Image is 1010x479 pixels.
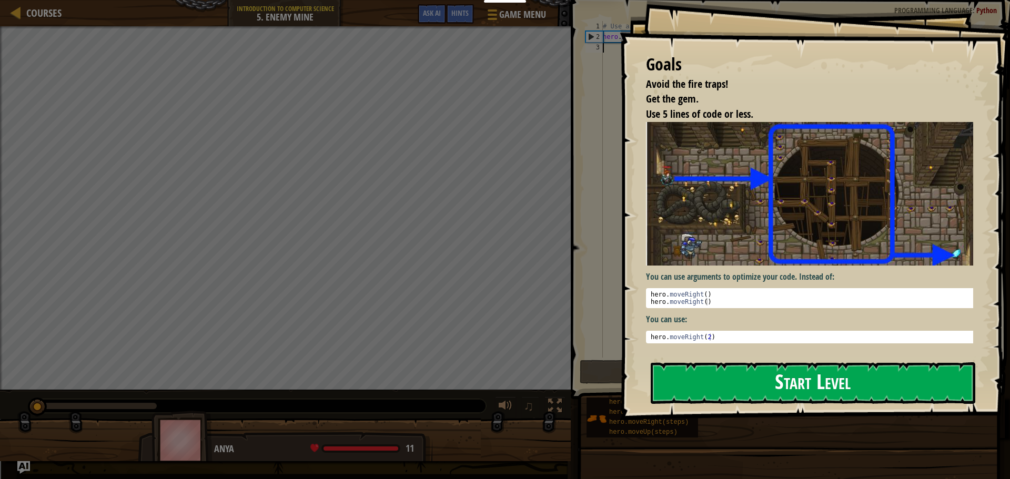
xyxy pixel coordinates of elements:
img: portrait.png [587,409,607,429]
span: Game Menu [499,8,546,22]
span: Hints [451,8,469,18]
button: Adjust volume [495,396,516,418]
button: Ask AI [418,4,446,24]
div: Options [4,42,1006,52]
div: health: 11 / 11 [310,444,414,453]
span: hero.moveLeft(steps) [609,409,685,416]
button: ♫ [521,396,539,418]
div: Rename [4,61,1006,70]
span: Use 5 lines of code or less. [646,107,753,121]
div: Goals [646,53,973,77]
li: Avoid the fire traps! [633,77,971,92]
span: ♫ [523,398,534,414]
div: Sort A > Z [4,4,1006,14]
div: Move To ... [4,23,1006,33]
span: Ask AI [423,8,441,18]
div: Sign out [4,52,1006,61]
li: Use 5 lines of code or less. [633,107,971,122]
button: Toggle fullscreen [544,396,565,418]
span: hero.moveDown(steps) [609,399,685,406]
span: Courses [26,6,62,20]
p: You can use: [646,313,981,325]
div: Move To ... [4,70,1006,80]
p: You can use arguments to optimize your code. Instead of: [646,271,981,283]
span: hero.moveUp(steps) [609,429,678,436]
div: Anya [214,442,422,456]
div: 3 [585,42,603,53]
div: 1 [585,21,603,32]
button: Run [580,360,994,384]
img: Enemy mine [646,122,981,266]
li: Get the gem. [633,91,971,107]
a: Courses [21,6,62,20]
div: 2 [586,32,603,42]
span: Get the gem. [646,91,699,106]
div: Sort New > Old [4,14,1006,23]
span: 11 [406,442,414,455]
button: Game Menu [479,4,552,29]
button: Ask AI [17,461,30,474]
img: thang_avatar_frame.png [151,411,213,469]
button: Start Level [651,362,975,404]
span: Avoid the fire traps! [646,77,728,91]
div: Delete [4,33,1006,42]
span: hero.moveRight(steps) [609,419,689,426]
